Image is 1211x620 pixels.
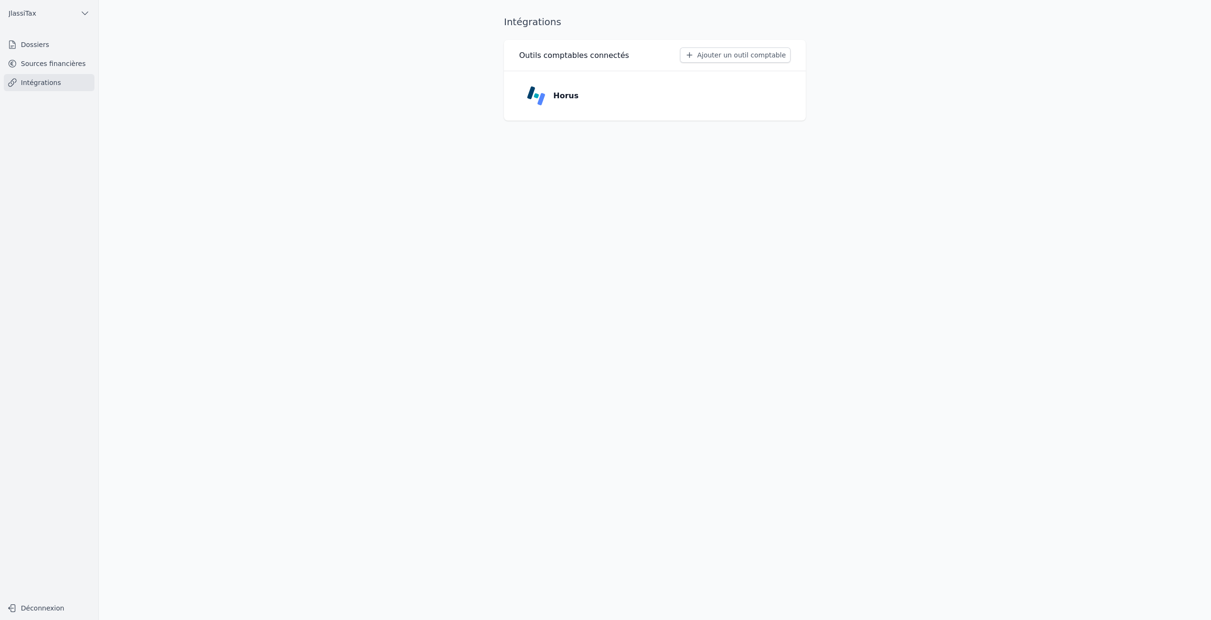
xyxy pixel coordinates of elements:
a: Horus [519,79,791,113]
a: Intégrations [4,74,94,91]
button: Déconnexion [4,601,94,616]
a: Dossiers [4,36,94,53]
h3: Outils comptables connectés [519,50,629,61]
button: JlassiTax [4,6,94,21]
button: Ajouter un outil comptable [680,47,791,63]
p: Horus [553,90,578,102]
a: Sources financières [4,55,94,72]
span: JlassiTax [9,9,36,18]
h1: Intégrations [504,15,561,28]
